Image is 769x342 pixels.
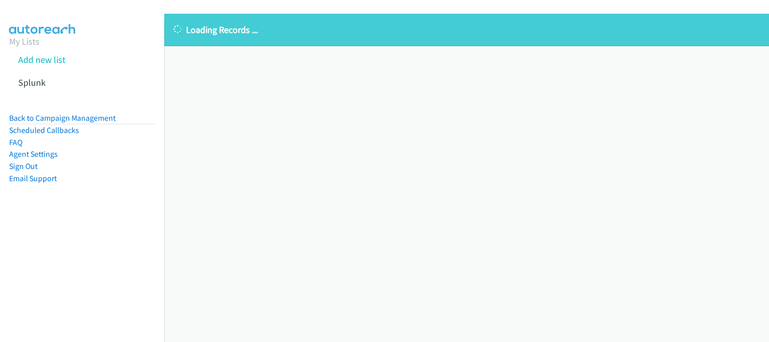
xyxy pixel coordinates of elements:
[18,54,65,65] a: Add new list
[9,161,38,171] a: Sign Out
[18,77,46,88] a: Splunk
[9,138,22,147] a: FAQ
[173,23,760,37] p: Loading Records ...
[9,174,57,183] a: Email Support
[9,36,40,47] a: My Lists
[9,113,116,123] a: Back to Campaign Management
[9,125,79,135] a: Scheduled Callbacks
[9,149,58,159] a: Agent Settings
